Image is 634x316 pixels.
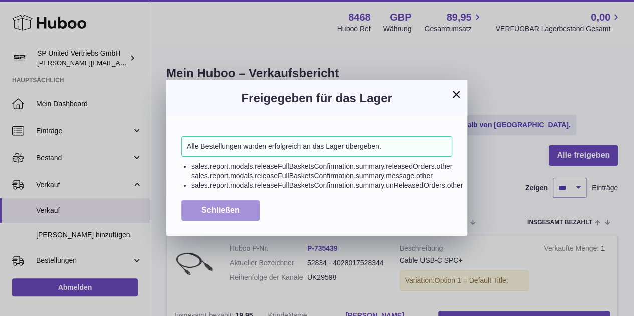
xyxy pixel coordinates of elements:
h3: Freigegeben für das Lager [181,90,452,106]
div: Alle Bestellungen wurden erfolgreich an das Lager übergeben. [181,136,452,157]
li: sales.report.modals.releaseFullBasketsConfirmation.summary.releasedOrders.other sales.report.moda... [191,162,452,181]
li: sales.report.modals.releaseFullBasketsConfirmation.summary.unReleasedOrders.other [191,181,452,190]
button: × [450,88,462,100]
span: Schließen [201,206,240,214]
button: Schließen [181,200,260,221]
